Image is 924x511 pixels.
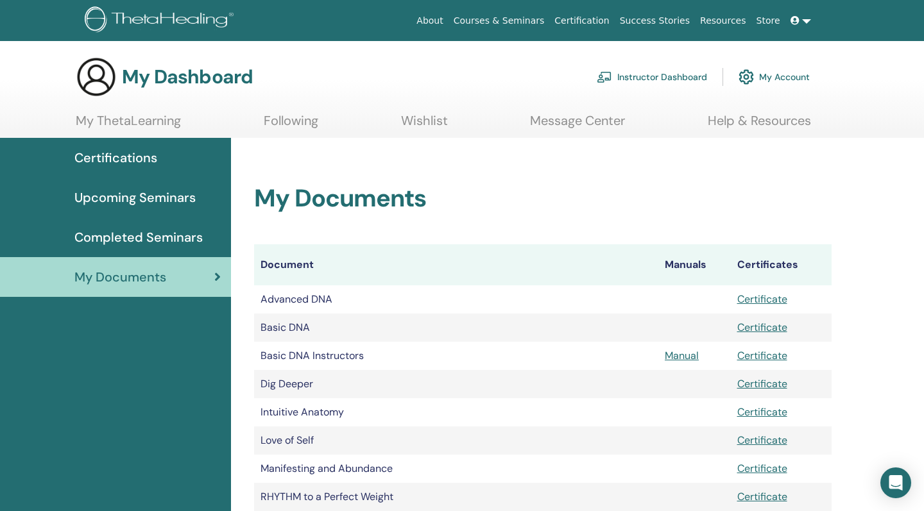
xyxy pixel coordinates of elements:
span: My Documents [74,267,166,287]
a: Store [751,9,785,33]
img: generic-user-icon.jpg [76,56,117,97]
span: Completed Seminars [74,228,203,247]
a: Certificate [737,490,787,503]
a: Success Stories [615,9,695,33]
td: Love of Self [254,426,658,455]
a: My Account [739,63,810,91]
td: Basic DNA Instructors [254,342,658,370]
a: Help & Resources [708,113,811,138]
span: Upcoming Seminars [74,188,196,207]
a: Following [264,113,318,138]
a: Certificate [737,321,787,334]
a: Courses & Seminars [449,9,550,33]
a: Certificate [737,433,787,447]
h2: My Documents [254,184,832,214]
img: cog.svg [739,66,754,88]
a: Certification [549,9,614,33]
a: Certificate [737,349,787,362]
img: chalkboard-teacher.svg [597,71,612,83]
a: About [411,9,448,33]
td: Advanced DNA [254,285,658,314]
th: Document [254,244,658,285]
a: My ThetaLearning [76,113,181,138]
th: Certificates [731,244,832,285]
a: Message Center [530,113,625,138]
a: Certificate [737,405,787,419]
a: Manual [665,349,699,362]
span: Certifications [74,148,157,167]
td: Dig Deeper [254,370,658,398]
a: Wishlist [401,113,448,138]
td: Intuitive Anatomy [254,398,658,426]
a: Instructor Dashboard [597,63,707,91]
td: RHYTHM to a Perfect Weight [254,483,658,511]
th: Manuals [658,244,731,285]
td: Manifesting and Abundance [254,455,658,483]
a: Resources [695,9,751,33]
td: Basic DNA [254,314,658,342]
h3: My Dashboard [122,65,253,88]
a: Certificate [737,462,787,475]
img: logo.png [85,6,238,35]
div: Open Intercom Messenger [880,467,911,498]
a: Certificate [737,377,787,390]
a: Certificate [737,292,787,306]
